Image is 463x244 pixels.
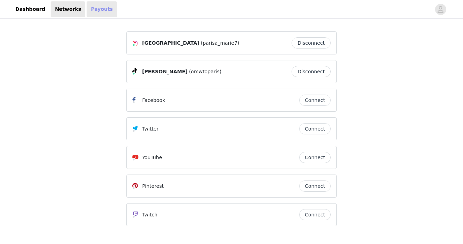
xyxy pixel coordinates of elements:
[142,183,164,190] p: Pinterest
[201,39,239,47] span: (parisa_marie7)
[142,154,162,161] p: YouTube
[142,211,157,219] p: Twitch
[51,1,85,17] a: Networks
[87,1,117,17] a: Payouts
[142,68,188,75] span: [PERSON_NAME]
[11,1,49,17] a: Dashboard
[437,4,444,15] div: avatar
[299,95,331,106] button: Connect
[299,123,331,134] button: Connect
[299,209,331,220] button: Connect
[132,40,138,46] img: Instagram Icon
[189,68,221,75] span: (omwtoparis)
[299,180,331,192] button: Connect
[292,66,331,77] button: Disconnect
[299,152,331,163] button: Connect
[142,39,199,47] span: [GEOGRAPHIC_DATA]
[142,125,159,133] p: Twitter
[292,37,331,49] button: Disconnect
[142,97,165,104] p: Facebook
